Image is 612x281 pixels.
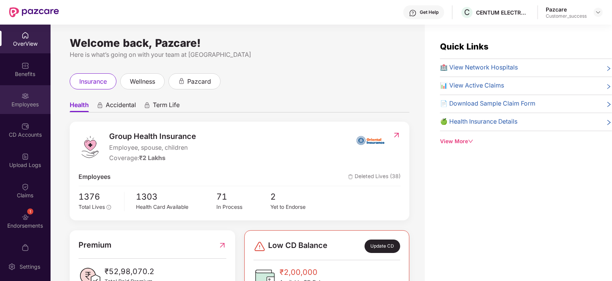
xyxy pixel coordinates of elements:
[546,6,587,13] div: Pazcare
[70,101,89,112] span: Health
[606,83,612,91] span: right
[468,139,473,144] span: down
[409,9,417,17] img: svg+xml;base64,PHN2ZyBpZD0iSGVscC0zMngzMiIgeG1sbnM9Imh0dHA6Ly93d3cudzMub3JnLzIwMDAvc3ZnIiB3aWR0aD...
[70,40,409,46] div: Welcome back, Pazcare!
[79,190,119,203] span: 1376
[109,154,196,163] div: Coverage:
[464,8,470,17] span: C
[440,137,612,146] div: View More
[420,9,439,15] div: Get Help
[393,131,401,139] img: RedirectIcon
[136,203,216,212] div: Health Card Available
[546,13,587,19] div: Customer_success
[106,101,136,112] span: Accidental
[21,92,29,100] img: svg+xml;base64,PHN2ZyBpZD0iRW1wbG95ZWVzIiB4bWxucz0iaHR0cDovL3d3dy53My5vcmcvMjAwMC9zdmciIHdpZHRoPS...
[270,203,324,212] div: Yet to Endorse
[21,122,29,130] img: svg+xml;base64,PHN2ZyBpZD0iQ0RfQWNjb3VudHMiIGRhdGEtbmFtZT0iQ0QgQWNjb3VudHMiIHhtbG5zPSJodHRwOi8vd3...
[79,136,101,159] img: logo
[348,174,353,179] img: deleteIcon
[440,117,517,127] span: 🍏 Health Insurance Details
[356,131,385,150] img: insurerIcon
[270,190,324,203] span: 2
[79,204,105,210] span: Total Lives
[153,101,180,112] span: Term Life
[21,31,29,39] img: svg+xml;base64,PHN2ZyBpZD0iSG9tZSIgeG1sbnM9Imh0dHA6Ly93d3cudzMub3JnLzIwMDAvc3ZnIiB3aWR0aD0iMjAiIG...
[21,244,29,251] img: svg+xml;base64,PHN2ZyBpZD0iTXlfT3JkZXJzIiBkYXRhLW5hbWU9Ik15IE9yZGVycyIgeG1sbnM9Imh0dHA6Ly93d3cudz...
[97,102,103,109] div: animation
[606,64,612,73] span: right
[606,101,612,109] span: right
[21,213,29,221] img: svg+xml;base64,PHN2ZyBpZD0iRW5kb3JzZW1lbnRzIiB4bWxucz0iaHR0cDovL3d3dy53My5vcmcvMjAwMC9zdmciIHdpZH...
[79,239,111,251] span: Premium
[187,77,211,86] span: pazcard
[268,240,327,253] span: Low CD Balance
[109,131,196,142] span: Group Health Insurance
[440,81,504,91] span: 📊 View Active Claims
[70,50,409,60] div: Here is what’s going on with your team at [GEOGRAPHIC_DATA]
[21,153,29,160] img: svg+xml;base64,PHN2ZyBpZD0iVXBsb2FkX0xvZ3MiIGRhdGEtbmFtZT0iVXBsb2FkIExvZ3MiIHhtbG5zPSJodHRwOi8vd3...
[595,9,601,15] img: svg+xml;base64,PHN2ZyBpZD0iRHJvcGRvd24tMzJ4MzIiIHhtbG5zPSJodHRwOi8vd3d3LnczLm9yZy8yMDAwL3N2ZyIgd2...
[178,78,185,84] div: animation
[440,41,488,51] span: Quick Links
[8,263,16,271] img: svg+xml;base64,PHN2ZyBpZD0iU2V0dGluZy0yMHgyMCIgeG1sbnM9Imh0dHA6Ly93d3cudzMub3JnLzIwMDAvc3ZnIiB3aW...
[144,102,151,109] div: animation
[348,172,401,182] span: Deleted Lives (38)
[440,63,518,73] span: 🏥 View Network Hospitals
[9,7,59,17] img: New Pazcare Logo
[606,119,612,127] span: right
[17,263,43,271] div: Settings
[280,266,332,278] span: ₹2,00,000
[136,190,216,203] span: 1303
[21,62,29,69] img: svg+xml;base64,PHN2ZyBpZD0iQmVuZWZpdHMiIHhtbG5zPSJodHRwOi8vd3d3LnczLm9yZy8yMDAwL3N2ZyIgd2lkdGg9Ij...
[21,183,29,191] img: svg+xml;base64,PHN2ZyBpZD0iQ2xhaW0iIHhtbG5zPSJodHRwOi8vd3d3LnczLm9yZy8yMDAwL3N2ZyIgd2lkdGg9IjIwIi...
[139,154,165,162] span: ₹2 Lakhs
[217,190,270,203] span: 71
[105,266,154,278] span: ₹52,98,070.2
[217,203,270,212] div: In Process
[79,77,107,86] span: insurance
[130,77,155,86] span: wellness
[109,143,196,153] span: Employee, spouse, children
[440,99,535,109] span: 📄 Download Sample Claim Form
[106,205,111,210] span: info-circle
[27,208,33,215] div: 1
[365,240,400,253] div: Update CD
[476,9,530,16] div: CENTUM ELECTRONICS LIMITED
[79,172,111,182] span: Employees
[254,240,266,253] img: svg+xml;base64,PHN2ZyBpZD0iRGFuZ2VyLTMyeDMyIiB4bWxucz0iaHR0cDovL3d3dy53My5vcmcvMjAwMC9zdmciIHdpZH...
[218,239,226,251] img: RedirectIcon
